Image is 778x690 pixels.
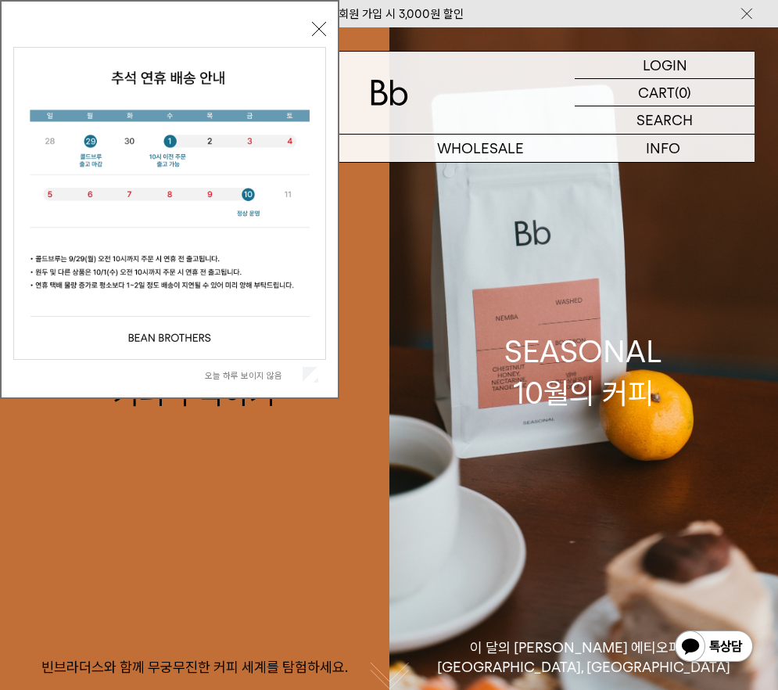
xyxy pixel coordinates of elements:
[673,629,755,667] img: 카카오톡 채널 1:1 채팅 버튼
[315,7,464,21] a: 신규 회원 가입 시 3,000원 할인
[504,331,662,414] div: SEASONAL 10월의 커피
[371,80,408,106] img: 로고
[675,79,691,106] p: (0)
[638,79,675,106] p: CART
[575,79,755,106] a: CART (0)
[636,106,693,134] p: SEARCH
[389,135,572,162] p: WHOLESALE
[205,370,299,381] label: 오늘 하루 보이지 않음
[575,52,755,79] a: LOGIN
[572,135,755,162] p: INFO
[312,22,326,36] button: 닫기
[14,48,325,359] img: 5e4d662c6b1424087153c0055ceb1a13_140731.jpg
[643,52,687,78] p: LOGIN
